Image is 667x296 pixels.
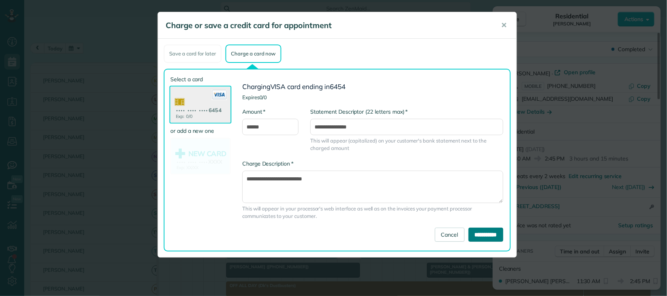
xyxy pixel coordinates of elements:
[242,160,293,168] label: Charge Description
[242,108,265,116] label: Amount
[164,45,222,63] div: Save a card for later
[166,20,490,31] h5: Charge or save a credit card for appointment
[170,75,231,83] label: Select a card
[242,95,503,100] h4: Expires
[435,228,465,242] a: Cancel
[330,82,345,91] span: 6454
[259,94,267,100] span: 0/0
[225,45,281,63] div: Charge a card now
[310,108,408,116] label: Statement Descriptor (22 letters max)
[310,137,503,152] span: This will appear (capitalized) on your customer's bank statement next to the charged amount
[242,83,503,91] h3: Charging card ending in
[501,21,507,30] span: ✕
[170,127,231,135] label: or add a new one
[242,205,503,220] span: This will appear in your processor's web interface as well as on the invoices your payment proces...
[270,82,286,91] span: VISA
